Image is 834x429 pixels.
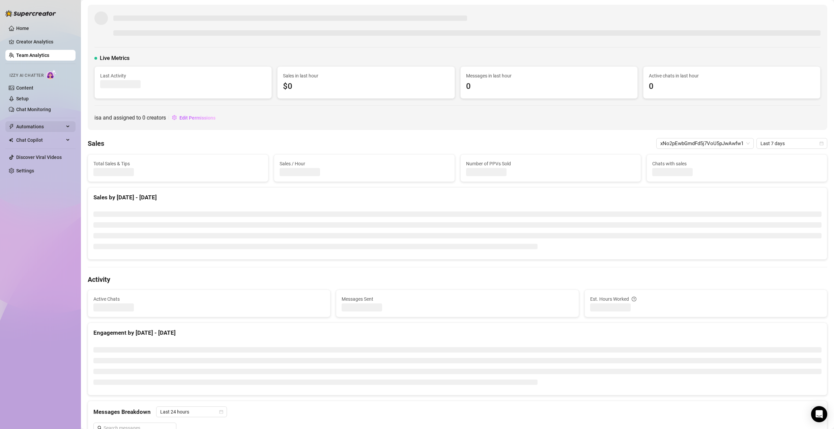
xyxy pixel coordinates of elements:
[590,295,822,303] div: Est. Hours Worked
[280,160,449,167] span: Sales / Hour
[172,115,177,120] span: setting
[9,72,44,79] span: Izzy AI Chatter
[632,295,636,303] span: question-circle
[16,168,34,173] a: Settings
[16,155,62,160] a: Discover Viral Videos
[649,72,815,79] span: Active chats in last hour
[16,121,64,132] span: Automations
[466,72,632,79] span: Messages in last hour
[93,328,822,337] div: Engagement by [DATE] - [DATE]
[100,72,266,79] span: Last Activity
[16,26,29,31] a: Home
[811,406,827,422] div: Open Intercom Messenger
[88,139,104,148] h4: Sales
[819,141,824,145] span: calendar
[93,295,325,303] span: Active Chats
[219,410,223,414] span: calendar
[16,96,29,101] a: Setup
[16,85,33,91] a: Content
[660,138,750,148] span: xNo2pEwbGmdFd5j7VoU5pJwAwfw1
[160,407,223,417] span: Last 24 hours
[649,80,815,93] span: 0
[179,115,215,121] span: Edit Permissions
[100,54,130,62] span: Live Metrics
[16,53,49,58] a: Team Analytics
[172,112,216,123] button: Edit Permissions
[16,135,64,145] span: Chat Copilot
[466,160,635,167] span: Number of PPVs Sold
[342,295,573,303] span: Messages Sent
[760,138,823,148] span: Last 7 days
[16,36,70,47] a: Creator Analytics
[46,70,57,79] img: AI Chatter
[93,193,822,202] div: Sales by [DATE] - [DATE]
[9,138,13,142] img: Chat Copilot
[16,107,51,112] a: Chat Monitoring
[142,114,145,121] span: 0
[94,113,166,122] span: is a and assigned to creators
[93,406,822,417] div: Messages Breakdown
[88,275,827,284] h4: Activity
[283,72,449,79] span: Sales in last hour
[93,160,263,167] span: Total Sales & Tips
[5,10,56,17] img: logo-BBDzfeDw.svg
[283,80,449,93] span: $0
[466,80,632,93] span: 0
[652,160,822,167] span: Chats with sales
[9,124,14,129] span: thunderbolt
